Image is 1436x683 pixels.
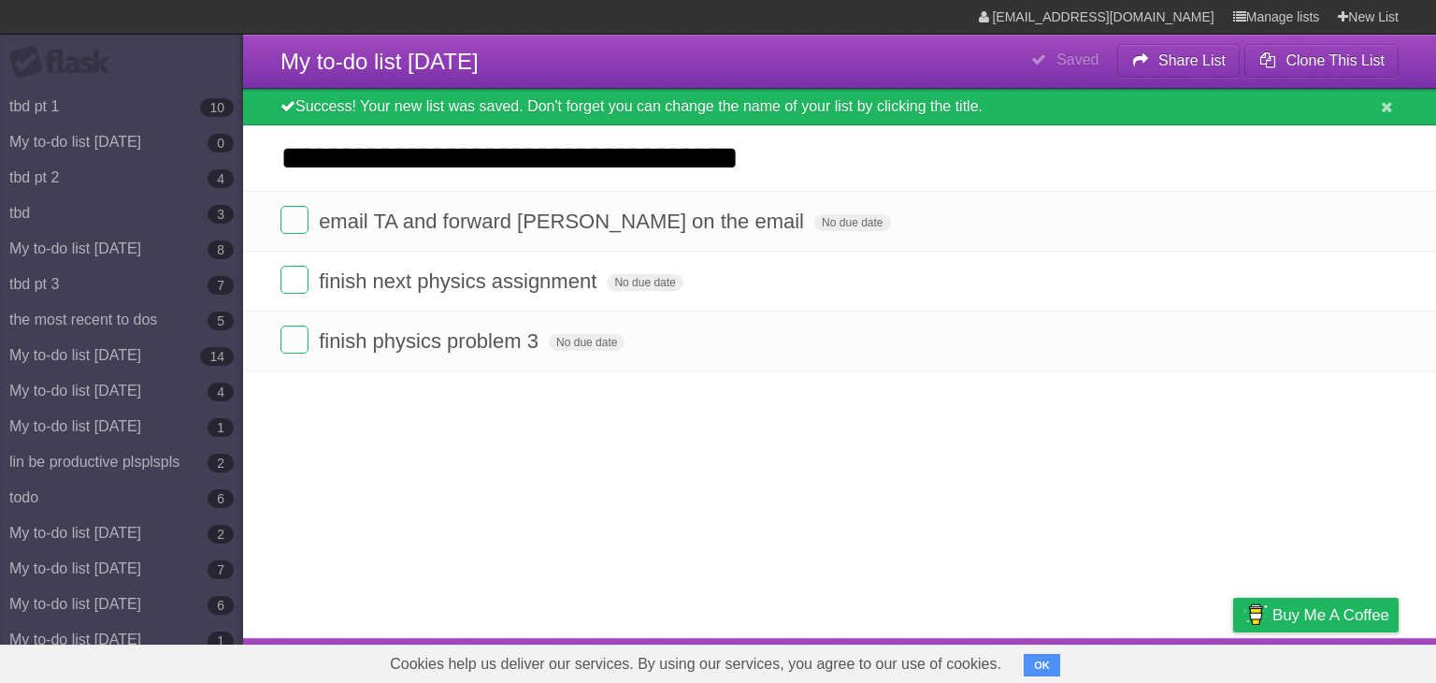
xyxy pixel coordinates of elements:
[208,240,234,259] b: 8
[371,646,1020,683] span: Cookies help us deliver our services. By using our services, you agree to our use of cookies.
[208,560,234,579] b: 7
[208,525,234,544] b: 2
[549,334,625,351] span: No due date
[1233,598,1399,632] a: Buy me a coffee
[984,643,1024,678] a: About
[243,89,1436,125] div: Success! Your new list was saved. Don't forget you can change the name of your list by clicking t...
[280,49,479,74] span: My to-do list [DATE]
[208,134,234,153] b: 0
[1244,44,1399,78] button: Clone This List
[208,418,234,437] b: 1
[208,489,234,508] b: 6
[1242,599,1268,631] img: Buy me a coffee
[1046,643,1122,678] a: Developers
[1281,643,1399,678] a: Suggest a feature
[814,214,890,231] span: No due date
[280,206,309,234] label: Done
[1272,599,1389,632] span: Buy me a coffee
[208,312,234,330] b: 5
[1209,643,1257,678] a: Privacy
[1117,44,1241,78] button: Share List
[319,269,601,293] span: finish next physics assignment
[607,274,682,291] span: No due date
[208,383,234,401] b: 4
[208,454,234,472] b: 2
[208,632,234,650] b: 1
[208,276,234,295] b: 7
[9,46,122,80] div: Flask
[200,347,234,366] b: 14
[1145,643,1186,678] a: Terms
[1285,52,1385,68] b: Clone This List
[280,326,309,354] label: Done
[319,329,543,353] span: finish physics problem 3
[319,210,809,233] span: email TA and forward [PERSON_NAME] on the email
[1056,51,1099,67] b: Saved
[208,205,234,224] b: 3
[208,169,234,188] b: 4
[1158,52,1226,68] b: Share List
[1024,654,1060,676] button: OK
[280,266,309,294] label: Done
[208,596,234,615] b: 6
[200,98,234,117] b: 10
